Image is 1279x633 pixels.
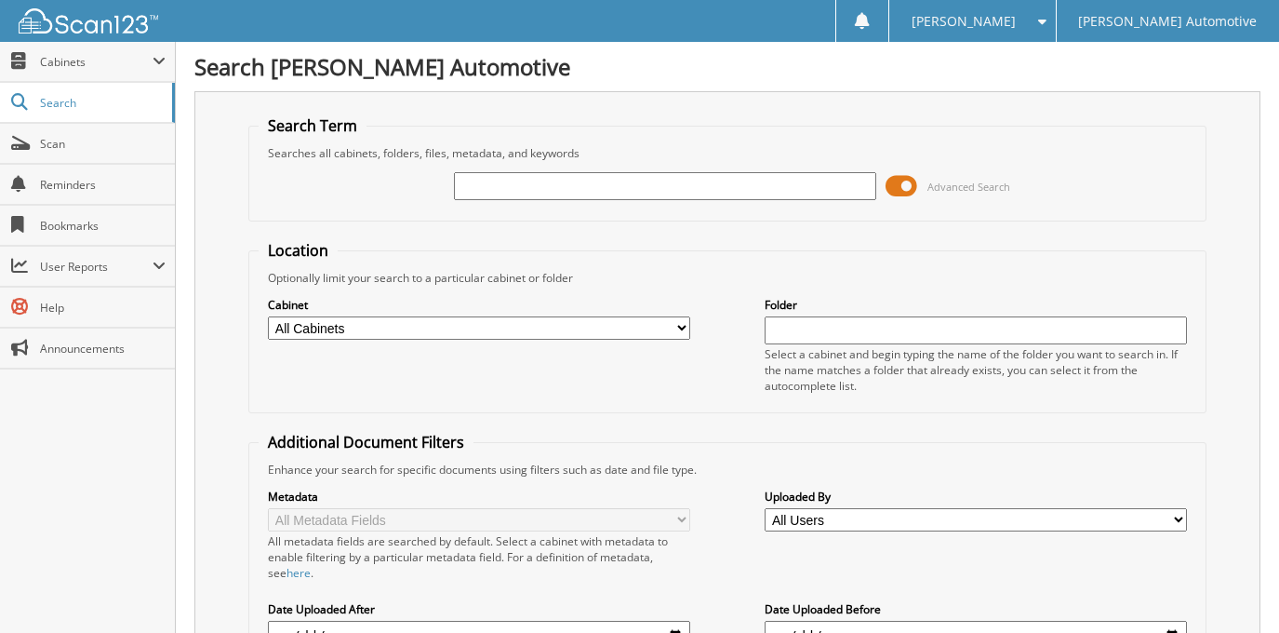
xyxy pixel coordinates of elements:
[194,51,1260,82] h1: Search [PERSON_NAME] Automotive
[40,54,153,70] span: Cabinets
[912,16,1016,27] span: [PERSON_NAME]
[259,145,1195,161] div: Searches all cabinets, folders, files, metadata, and keywords
[259,270,1195,286] div: Optionally limit your search to a particular cabinet or folder
[259,115,366,136] legend: Search Term
[765,346,1186,394] div: Select a cabinet and begin typing the name of the folder you want to search in. If the name match...
[927,180,1010,194] span: Advanced Search
[40,218,166,234] span: Bookmarks
[40,259,153,275] span: User Reports
[286,565,311,581] a: here
[765,489,1186,505] label: Uploaded By
[40,341,166,357] span: Announcements
[1078,16,1257,27] span: [PERSON_NAME] Automotive
[268,601,689,617] label: Date Uploaded After
[259,432,473,452] legend: Additional Document Filters
[40,300,166,316] span: Help
[40,177,166,193] span: Reminders
[268,489,689,505] label: Metadata
[40,95,163,111] span: Search
[268,297,689,313] label: Cabinet
[765,297,1186,313] label: Folder
[268,533,689,581] div: All metadata fields are searched by default. Select a cabinet with metadata to enable filtering b...
[259,462,1195,478] div: Enhance your search for specific documents using filters such as date and file type.
[19,8,158,34] img: scan123-logo-white.svg
[765,601,1186,617] label: Date Uploaded Before
[40,136,166,152] span: Scan
[259,240,338,261] legend: Location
